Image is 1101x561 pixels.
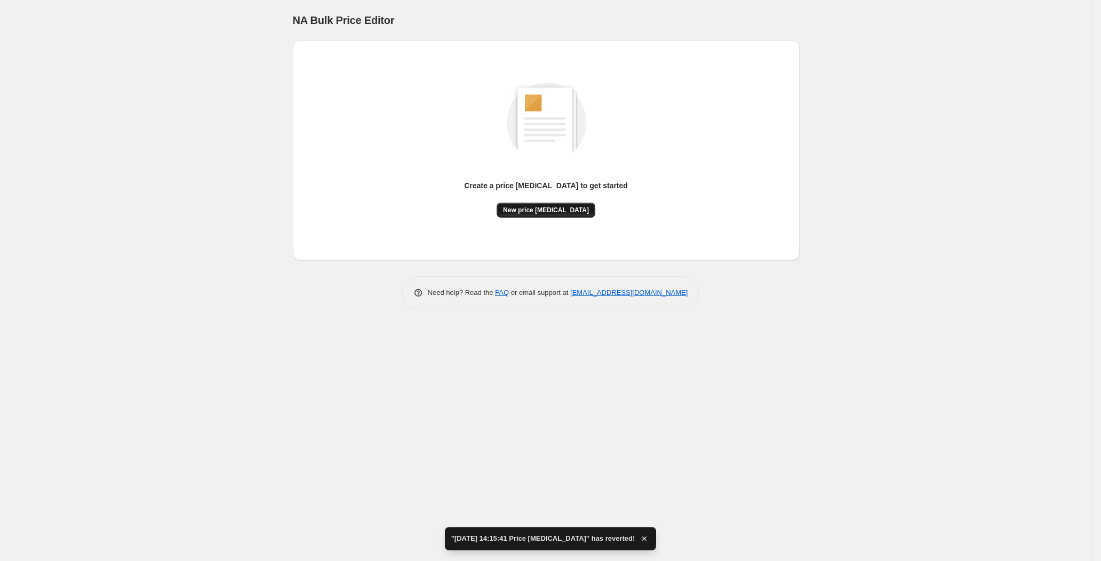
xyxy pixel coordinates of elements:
[451,533,635,544] span: "[DATE] 14:15:41 Price [MEDICAL_DATA]" has reverted!
[497,203,595,218] button: New price [MEDICAL_DATA]
[570,288,688,296] a: [EMAIL_ADDRESS][DOMAIN_NAME]
[509,288,570,296] span: or email support at
[428,288,496,296] span: Need help? Read the
[495,288,509,296] a: FAQ
[503,206,589,214] span: New price [MEDICAL_DATA]
[293,14,395,26] span: NA Bulk Price Editor
[464,180,628,191] p: Create a price [MEDICAL_DATA] to get started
